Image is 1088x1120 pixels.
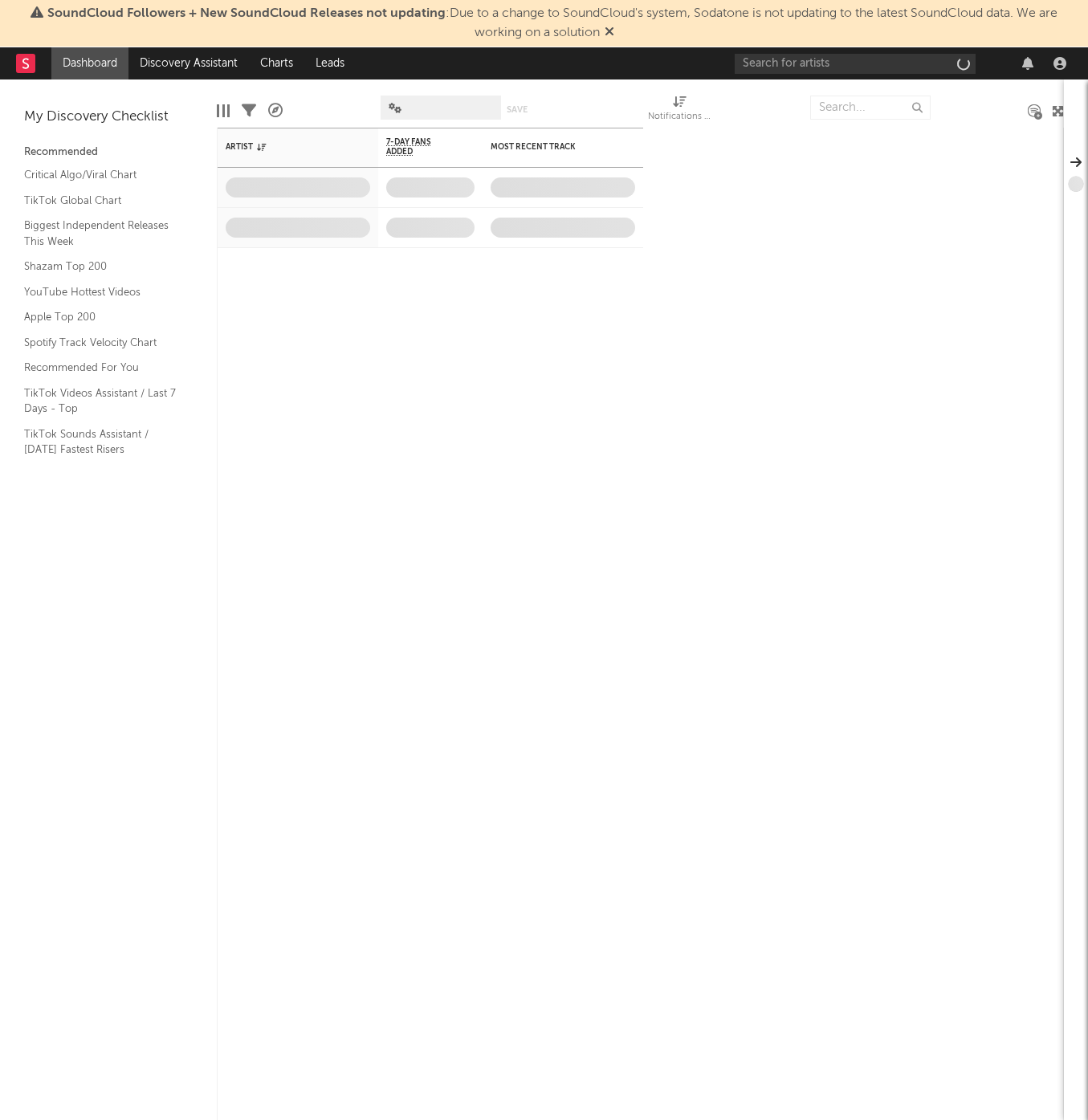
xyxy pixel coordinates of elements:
span: Dismiss [605,26,614,39]
input: Search... [810,96,931,120]
button: Save [507,105,528,114]
div: Notifications (Artist) [648,88,712,134]
a: Charts [249,47,304,79]
a: TikTok Videos Assistant / Last 7 Days - Top [24,385,177,417]
a: TikTok Sounds Assistant / [DATE] Fastest Risers [24,426,177,458]
a: Discovery Assistant [128,47,249,79]
a: Leads [304,47,356,79]
a: Recommended For You [24,359,177,377]
div: My Discovery Checklist [24,108,193,127]
a: TikTok Global Chart [24,192,177,210]
a: Biggest Independent Releases This Week [24,217,177,250]
a: YouTube Hottest Videos [24,283,177,301]
span: SoundCloud Followers + New SoundCloud Releases not updating [47,7,446,20]
div: Filters [242,88,256,134]
span: : Due to a change to SoundCloud's system, Sodatone is not updating to the latest SoundCloud data.... [47,7,1057,39]
div: Edit Columns [217,88,230,134]
a: Dashboard [51,47,128,79]
div: Notifications (Artist) [648,108,712,127]
a: Shazam Top 200 [24,258,177,275]
div: Recommended [24,143,193,162]
div: Artist [226,142,346,152]
a: Spotify Track Velocity Chart [24,334,177,352]
a: Apple Top 200 [24,308,177,326]
div: A&R Pipeline [268,88,283,134]
span: 7-Day Fans Added [386,137,450,157]
div: Most Recent Track [491,142,611,152]
input: Search for artists [735,54,976,74]
a: Critical Algo/Viral Chart [24,166,177,184]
